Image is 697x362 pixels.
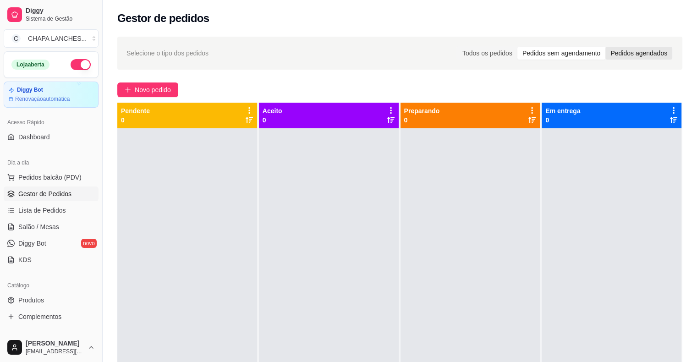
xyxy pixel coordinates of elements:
button: Pedidos balcão (PDV) [4,170,99,185]
div: Acesso Rápido [4,115,99,130]
span: Sistema de Gestão [26,15,95,22]
a: Lista de Pedidos [4,203,99,218]
span: C [11,34,21,43]
span: Novo pedido [135,85,171,95]
div: Loja aberta [11,60,49,70]
span: Salão / Mesas [18,222,59,231]
a: Complementos [4,309,99,324]
button: Novo pedido [117,82,178,97]
span: Complementos [18,312,61,321]
article: Renovação automática [15,95,70,103]
a: Salão / Mesas [4,219,99,234]
p: Aceito [263,106,282,115]
a: Diggy Botnovo [4,236,99,251]
div: CHAPA LANCHES ... [28,34,87,43]
span: Diggy Bot [18,239,46,248]
div: Dia a dia [4,155,99,170]
span: Selecione o tipo dos pedidos [126,48,209,58]
div: Catálogo [4,278,99,293]
p: Pendente [121,106,150,115]
a: DiggySistema de Gestão [4,4,99,26]
span: Pedidos balcão (PDV) [18,173,82,182]
button: [PERSON_NAME][EMAIL_ADDRESS][DOMAIN_NAME] [4,336,99,358]
span: Lista de Pedidos [18,206,66,215]
span: [EMAIL_ADDRESS][DOMAIN_NAME] [26,348,84,355]
button: Alterar Status [71,59,91,70]
p: 0 [545,115,580,125]
a: Gestor de Pedidos [4,186,99,201]
a: Produtos [4,293,99,307]
p: Em entrega [545,106,580,115]
span: Gestor de Pedidos [18,189,71,198]
a: KDS [4,252,99,267]
span: Diggy [26,7,95,15]
p: 0 [263,115,282,125]
span: KDS [18,255,32,264]
span: Produtos [18,296,44,305]
p: 0 [404,115,440,125]
p: 0 [121,115,150,125]
article: Diggy Bot [17,87,43,93]
span: plus [125,87,131,93]
h2: Gestor de pedidos [117,11,209,26]
span: [PERSON_NAME] [26,340,84,348]
a: Diggy BotRenovaçãoautomática [4,82,99,108]
span: Dashboard [18,132,50,142]
a: Dashboard [4,130,99,144]
p: Preparando [404,106,440,115]
button: Select a team [4,29,99,48]
div: Pedidos sem agendamento [517,47,605,60]
div: Pedidos agendados [605,47,672,60]
div: Todos os pedidos [457,47,517,60]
